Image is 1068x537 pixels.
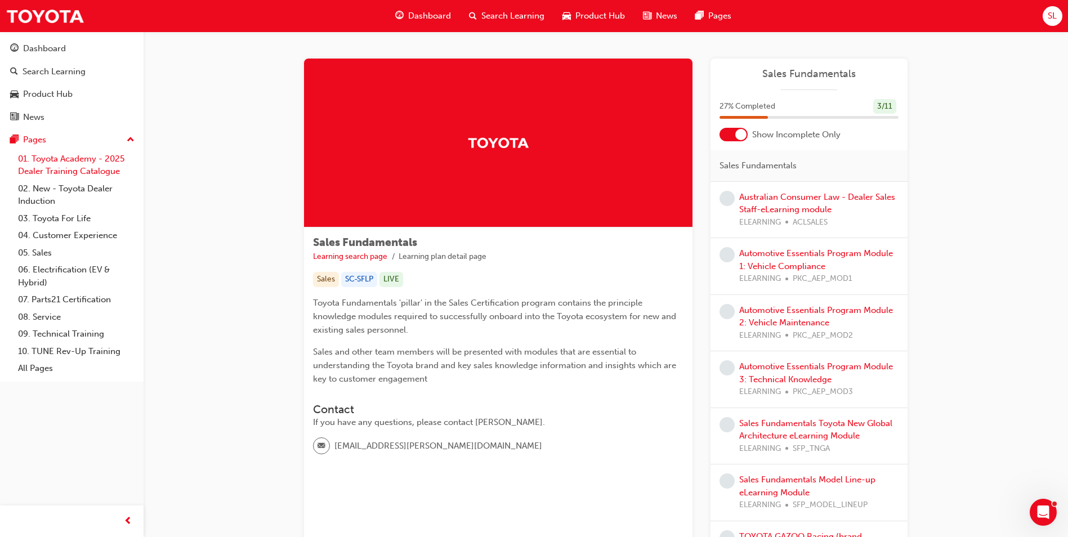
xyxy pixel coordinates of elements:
[313,252,387,261] a: Learning search page
[23,133,46,146] div: Pages
[313,236,417,249] span: Sales Fundamentals
[5,129,139,150] button: Pages
[739,386,781,399] span: ELEARNING
[720,247,735,262] span: learningRecordVerb_NONE-icon
[739,305,893,328] a: Automotive Essentials Program Module 2: Vehicle Maintenance
[124,514,132,529] span: prev-icon
[739,272,781,285] span: ELEARNING
[793,499,868,512] span: SFP_MODEL_LINEUP
[341,272,377,287] div: SC-SFLP
[23,65,86,78] div: Search Learning
[14,291,139,308] a: 07. Parts21 Certification
[408,10,451,23] span: Dashboard
[23,111,44,124] div: News
[739,361,893,384] a: Automotive Essentials Program Module 3: Technical Knowledge
[553,5,634,28] a: car-iconProduct Hub
[10,89,19,100] span: car-icon
[720,159,797,172] span: Sales Fundamentals
[6,3,84,29] img: Trak
[720,304,735,319] span: learningRecordVerb_NONE-icon
[793,329,853,342] span: PKC_AEP_MOD2
[14,325,139,343] a: 09. Technical Training
[656,10,677,23] span: News
[793,386,853,399] span: PKC_AEP_MOD3
[752,128,841,141] span: Show Incomplete Only
[14,180,139,210] a: 02. New - Toyota Dealer Induction
[10,113,19,123] span: news-icon
[386,5,460,28] a: guage-iconDashboard
[643,9,651,23] span: news-icon
[695,9,704,23] span: pages-icon
[14,360,139,377] a: All Pages
[793,272,852,285] span: PKC_AEP_MOD1
[575,10,625,23] span: Product Hub
[10,44,19,54] span: guage-icon
[318,439,325,454] span: email-icon
[5,107,139,128] a: News
[686,5,740,28] a: pages-iconPages
[395,9,404,23] span: guage-icon
[379,272,403,287] div: LIVE
[562,9,571,23] span: car-icon
[634,5,686,28] a: news-iconNews
[739,329,781,342] span: ELEARNING
[481,10,544,23] span: Search Learning
[14,150,139,180] a: 01. Toyota Academy - 2025 Dealer Training Catalogue
[720,417,735,432] span: learningRecordVerb_NONE-icon
[469,9,477,23] span: search-icon
[23,88,73,101] div: Product Hub
[1043,6,1062,26] button: SL
[14,227,139,244] a: 04. Customer Experience
[14,343,139,360] a: 10. TUNE Rev-Up Training
[313,298,678,335] span: Toyota Fundamentals 'pillar' in the Sales Certification program contains the principle knowledge ...
[1030,499,1057,526] iframe: Intercom live chat
[313,347,678,384] span: Sales and other team members will be presented with modules that are essential to understanding t...
[14,244,139,262] a: 05. Sales
[334,440,542,453] span: [EMAIL_ADDRESS][PERSON_NAME][DOMAIN_NAME]
[313,403,683,416] h3: Contact
[313,272,339,287] div: Sales
[10,67,18,77] span: search-icon
[313,416,683,429] div: If you have any questions, please contact [PERSON_NAME].
[14,308,139,326] a: 08. Service
[739,442,781,455] span: ELEARNING
[399,250,486,263] li: Learning plan detail page
[14,261,139,291] a: 06. Electrification (EV & Hybrid)
[739,499,781,512] span: ELEARNING
[14,210,139,227] a: 03. Toyota For Life
[793,216,828,229] span: ACLSALES
[708,10,731,23] span: Pages
[5,84,139,105] a: Product Hub
[873,99,896,114] div: 3 / 11
[10,135,19,145] span: pages-icon
[739,248,893,271] a: Automotive Essentials Program Module 1: Vehicle Compliance
[5,36,139,129] button: DashboardSearch LearningProduct HubNews
[467,133,529,153] img: Trak
[460,5,553,28] a: search-iconSearch Learning
[720,360,735,375] span: learningRecordVerb_NONE-icon
[720,473,735,489] span: learningRecordVerb_NONE-icon
[739,475,875,498] a: Sales Fundamentals Model Line-up eLearning Module
[127,133,135,147] span: up-icon
[739,192,895,215] a: Australian Consumer Law - Dealer Sales Staff-eLearning module
[720,68,899,80] a: Sales Fundamentals
[739,216,781,229] span: ELEARNING
[793,442,830,455] span: SFP_TNGA
[23,42,66,55] div: Dashboard
[1048,10,1057,23] span: SL
[5,38,139,59] a: Dashboard
[720,100,775,113] span: 27 % Completed
[5,61,139,82] a: Search Learning
[739,418,892,441] a: Sales Fundamentals Toyota New Global Architecture eLearning Module
[720,191,735,206] span: learningRecordVerb_NONE-icon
